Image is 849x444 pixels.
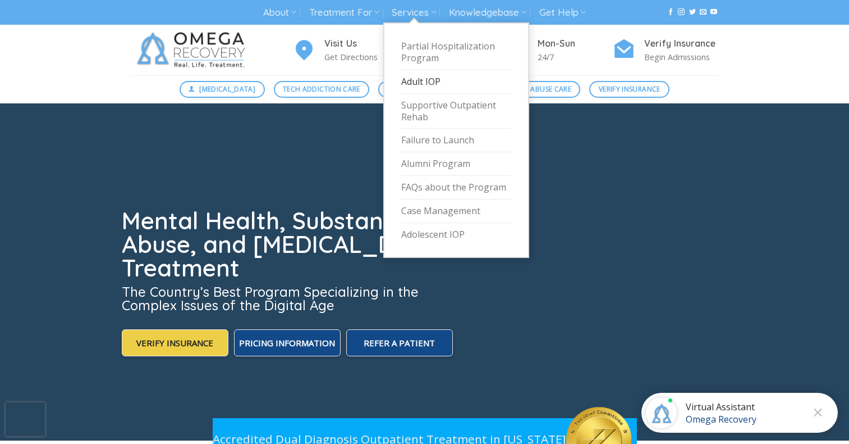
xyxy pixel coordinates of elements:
[401,129,511,152] a: Failure to Launch
[401,152,511,176] a: Alumni Program
[324,37,400,51] h4: Visit Us
[401,35,511,70] a: Partial Hospitalization Program
[689,8,696,16] a: Follow on Twitter
[274,81,370,98] a: Tech Addiction Care
[700,8,706,16] a: Send us an email
[309,2,379,23] a: Treatment For
[401,94,511,129] a: Supportive Outpatient Rehab
[480,81,580,98] a: Substance Abuse Care
[538,51,613,64] p: 24/7
[589,81,669,98] a: Verify Insurance
[401,70,511,94] a: Adult IOP
[449,2,526,23] a: Knowledgebase
[283,84,360,94] span: Tech Addiction Care
[293,37,400,64] a: Visit Us Get Directions
[199,84,255,94] span: [MEDICAL_DATA]
[538,37,613,51] h4: Mon-Sun
[710,8,717,16] a: Follow on YouTube
[678,8,685,16] a: Follow on Instagram
[6,402,45,436] iframe: reCAPTCHA
[130,25,256,75] img: Omega Recovery
[539,2,586,23] a: Get Help
[324,51,400,64] p: Get Directions
[667,8,674,16] a: Follow on Facebook
[613,37,719,64] a: Verify Insurance Begin Admissions
[489,84,571,94] span: Substance Abuse Care
[378,81,471,98] a: Mental Health Care
[180,81,265,98] a: [MEDICAL_DATA]
[401,200,511,223] a: Case Management
[392,2,436,23] a: Services
[599,84,660,94] span: Verify Insurance
[644,51,719,64] p: Begin Admissions
[122,285,455,312] h3: The Country’s Best Program Specializing in the Complex Issues of the Digital Age
[263,2,296,23] a: About
[401,223,511,246] a: Adolescent IOP
[401,176,511,200] a: FAQs about the Program
[122,209,455,280] h1: Mental Health, Substance Abuse, and [MEDICAL_DATA] Treatment
[644,37,719,51] h4: Verify Insurance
